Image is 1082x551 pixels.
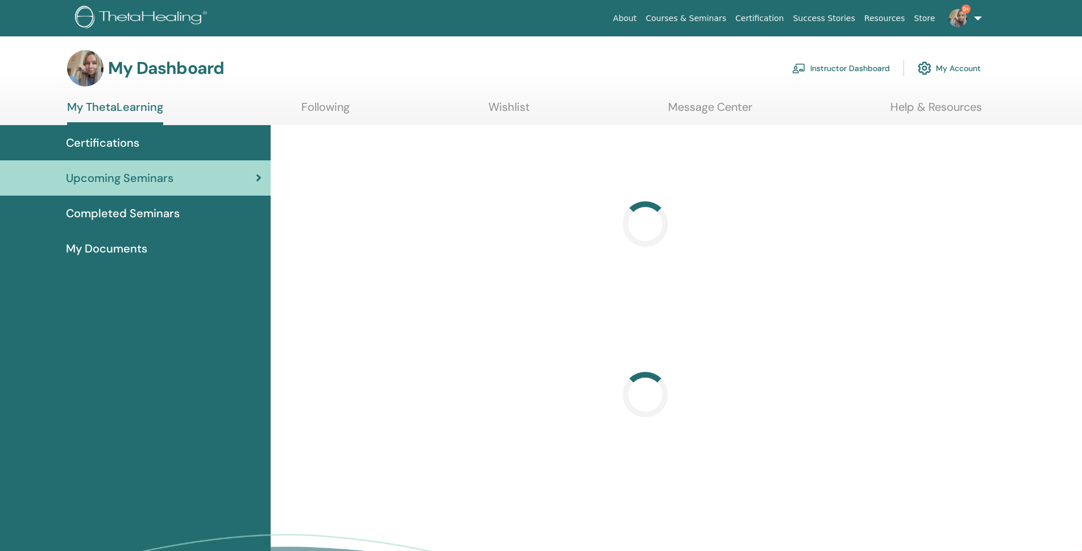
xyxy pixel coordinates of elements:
[910,8,940,29] a: Store
[66,240,147,257] span: My Documents
[66,205,180,222] span: Completed Seminars
[792,63,806,73] img: chalkboard-teacher.svg
[668,100,752,122] a: Message Center
[66,134,139,151] span: Certifications
[75,6,211,31] img: logo.png
[66,169,173,187] span: Upcoming Seminars
[67,50,103,86] img: default.jpg
[918,59,931,78] img: cog.svg
[961,5,971,14] span: 9+
[949,9,967,27] img: default.jpg
[108,58,224,78] h3: My Dashboard
[918,56,981,81] a: My Account
[67,100,163,125] a: My ThetaLearning
[890,100,982,122] a: Help & Resources
[488,100,530,122] a: Wishlist
[789,8,860,29] a: Success Stories
[731,8,788,29] a: Certification
[641,8,731,29] a: Courses & Seminars
[301,100,350,122] a: Following
[792,56,890,81] a: Instructor Dashboard
[608,8,641,29] a: About
[860,8,910,29] a: Resources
